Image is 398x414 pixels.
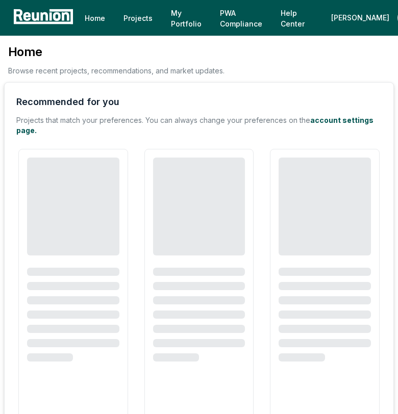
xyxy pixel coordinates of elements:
a: PWA Compliance [212,8,270,29]
div: [PERSON_NAME] [331,8,393,28]
div: Recommended for you [16,95,119,109]
h3: Home [8,44,225,60]
a: Help Center [272,8,313,29]
span: Projects that match your preferences. You can always change your preferences on the [16,116,310,124]
a: Projects [115,8,161,28]
p: Browse recent projects, recommendations, and market updates. [8,65,225,76]
a: My Portfolio [163,8,210,29]
a: Home [77,8,113,28]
